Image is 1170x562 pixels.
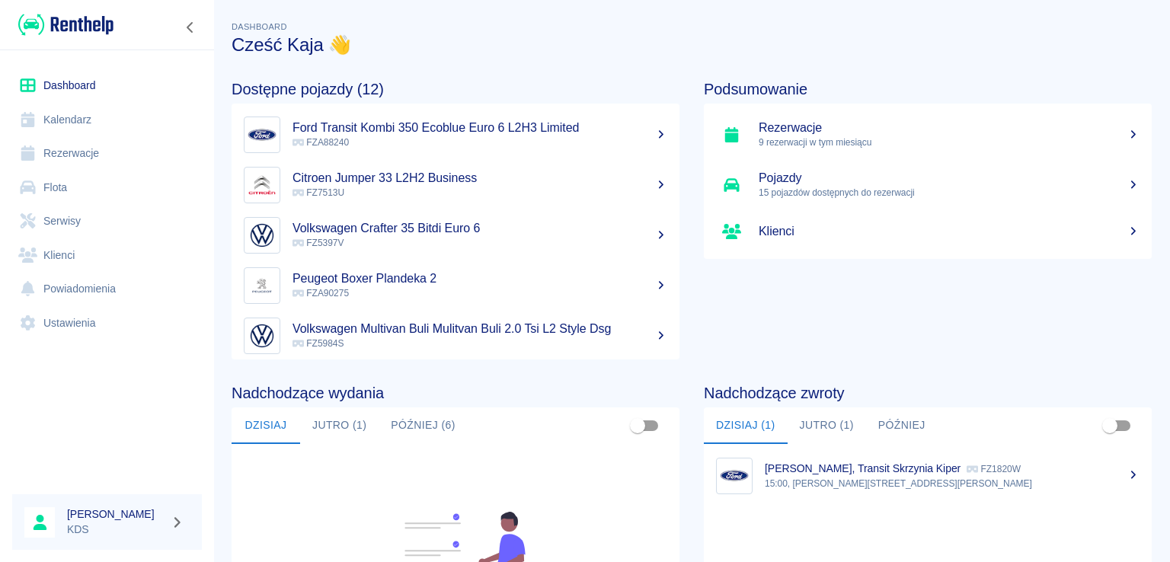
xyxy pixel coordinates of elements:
[248,120,277,149] img: Image
[232,160,679,210] a: ImageCitroen Jumper 33 L2H2 Business FZ7513U
[759,120,1140,136] h5: Rezerwacje
[759,224,1140,239] h5: Klienci
[18,12,113,37] img: Renthelp logo
[12,69,202,103] a: Dashboard
[292,120,667,136] h5: Ford Transit Kombi 350 Ecoblue Euro 6 L2H3 Limited
[232,210,679,260] a: ImageVolkswagen Crafter 35 Bitdi Euro 6 FZ5397V
[704,450,1152,501] a: Image[PERSON_NAME], Transit Skrzynia Kiper FZ1820W15:00, [PERSON_NAME][STREET_ADDRESS][PERSON_NAME]
[967,464,1021,474] p: FZ1820W
[759,171,1140,186] h5: Pojazdy
[232,407,300,444] button: Dzisiaj
[292,137,349,148] span: FZA88240
[704,160,1152,210] a: Pojazdy15 pojazdów dostępnych do rezerwacji
[704,407,788,444] button: Dzisiaj (1)
[232,260,679,311] a: ImagePeugeot Boxer Plandeka 2 FZA90275
[720,461,749,490] img: Image
[67,506,165,522] h6: [PERSON_NAME]
[292,321,667,337] h5: Volkswagen Multivan Buli Mulitvan Buli 2.0 Tsi L2 Style Dsg
[292,338,344,349] span: FZ5984S
[232,80,679,98] h4: Dostępne pojazdy (12)
[67,522,165,538] p: KDS
[704,110,1152,160] a: Rezerwacje9 rezerwacji w tym miesiącu
[12,171,202,205] a: Flota
[788,407,866,444] button: Jutro (1)
[292,271,667,286] h5: Peugeot Boxer Plandeka 2
[12,238,202,273] a: Klienci
[300,407,379,444] button: Jutro (1)
[232,22,287,31] span: Dashboard
[623,411,652,440] span: Pokaż przypisane tylko do mnie
[248,221,277,250] img: Image
[866,407,938,444] button: Później
[248,321,277,350] img: Image
[759,136,1140,149] p: 9 rezerwacji w tym miesiącu
[12,272,202,306] a: Powiadomienia
[704,210,1152,253] a: Klienci
[12,103,202,137] a: Kalendarz
[232,110,679,160] a: ImageFord Transit Kombi 350 Ecoblue Euro 6 L2H3 Limited FZA88240
[179,18,202,37] button: Zwiń nawigację
[704,80,1152,98] h4: Podsumowanie
[232,384,679,402] h4: Nadchodzące wydania
[1095,411,1124,440] span: Pokaż przypisane tylko do mnie
[248,171,277,200] img: Image
[379,407,468,444] button: Później (6)
[765,477,1140,490] p: 15:00, [PERSON_NAME][STREET_ADDRESS][PERSON_NAME]
[759,186,1140,200] p: 15 pojazdów dostępnych do rezerwacji
[248,271,277,300] img: Image
[765,462,961,474] p: [PERSON_NAME], Transit Skrzynia Kiper
[12,12,113,37] a: Renthelp logo
[12,306,202,340] a: Ustawienia
[292,187,344,198] span: FZ7513U
[232,34,1152,56] h3: Cześć Kaja 👋
[12,204,202,238] a: Serwisy
[292,221,667,236] h5: Volkswagen Crafter 35 Bitdi Euro 6
[292,171,667,186] h5: Citroen Jumper 33 L2H2 Business
[232,311,679,361] a: ImageVolkswagen Multivan Buli Mulitvan Buli 2.0 Tsi L2 Style Dsg FZ5984S
[704,384,1152,402] h4: Nadchodzące zwroty
[12,136,202,171] a: Rezerwacje
[292,238,344,248] span: FZ5397V
[292,288,349,299] span: FZA90275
